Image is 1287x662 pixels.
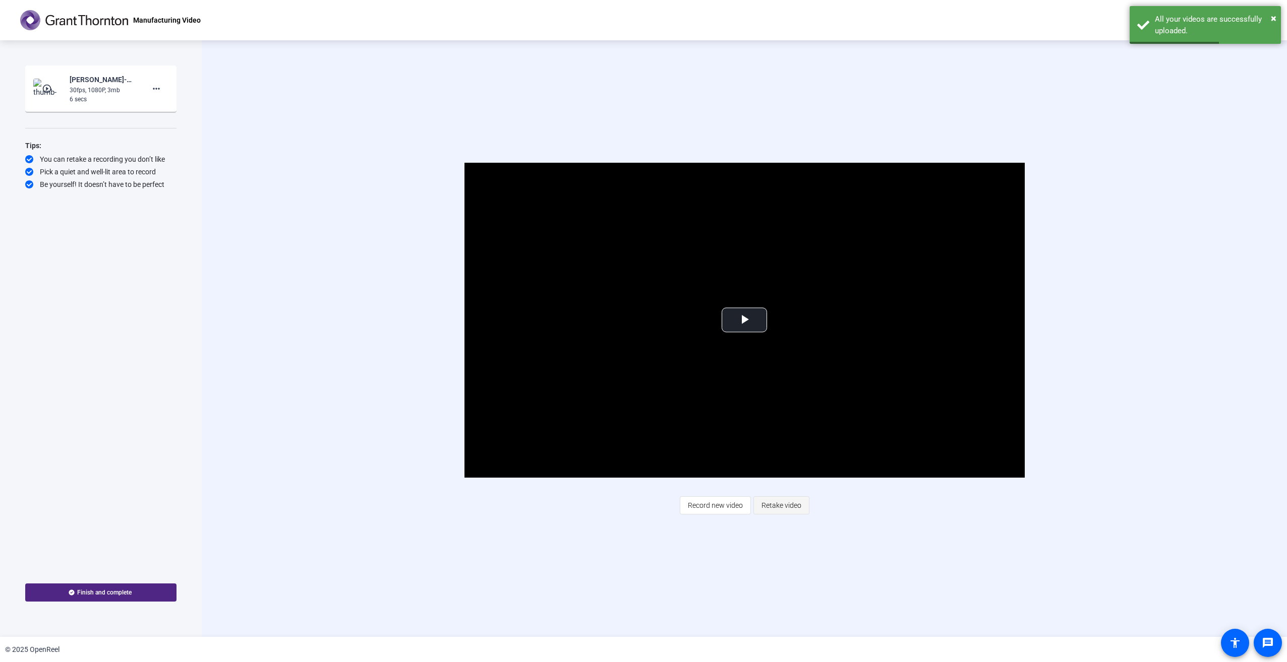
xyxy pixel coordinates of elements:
button: Retake video [753,496,809,514]
button: Close [1271,11,1276,26]
div: Be yourself! It doesn’t have to be perfect [25,179,177,189]
span: Retake video [762,496,801,515]
span: Finish and complete [77,588,132,597]
div: All your videos are successfully uploaded. [1155,14,1273,36]
button: Record new video [680,496,751,514]
div: You can retake a recording you don’t like [25,154,177,164]
button: Play Video [722,308,767,333]
div: 30fps, 1080P, 3mb [70,86,137,95]
div: Video Player [464,163,1025,478]
mat-icon: play_circle_outline [42,84,54,94]
span: × [1271,12,1276,24]
mat-icon: accessibility [1229,637,1241,649]
mat-icon: message [1262,637,1274,649]
div: Pick a quiet and well-lit area to record [25,167,177,177]
div: [PERSON_NAME]-Manufacturing Day Content-Manufacturing Video-1757960794279-webcam [70,74,137,86]
div: Tips: [25,140,177,152]
img: thumb-nail [33,79,63,99]
span: Record new video [688,496,743,515]
mat-icon: more_horiz [150,83,162,95]
img: OpenReel logo [20,10,128,30]
p: Manufacturing Video [133,14,201,26]
button: Finish and complete [25,583,177,602]
div: © 2025 OpenReel [5,644,60,655]
div: 6 secs [70,95,137,104]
